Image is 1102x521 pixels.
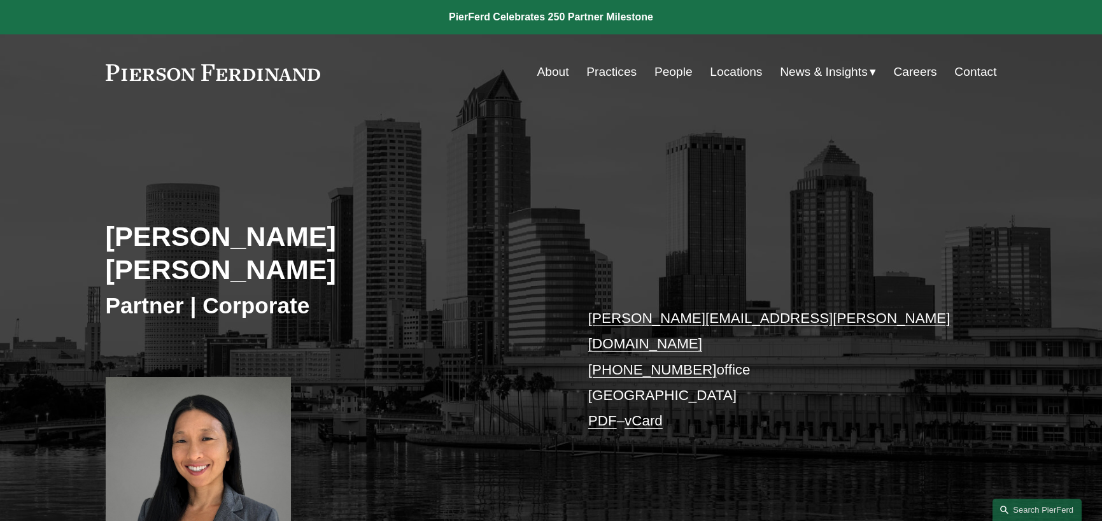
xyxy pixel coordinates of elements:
a: People [654,60,693,84]
span: News & Insights [780,61,868,83]
a: [PERSON_NAME][EMAIL_ADDRESS][PERSON_NAME][DOMAIN_NAME] [588,310,950,352]
a: About [537,60,569,84]
a: Contact [954,60,996,84]
h2: [PERSON_NAME] [PERSON_NAME] [106,220,551,287]
h3: Partner | Corporate [106,292,551,320]
a: Locations [710,60,762,84]
a: vCard [625,413,663,429]
a: Careers [893,60,936,84]
a: Practices [586,60,637,84]
p: office [GEOGRAPHIC_DATA] – [588,306,959,434]
a: folder dropdown [780,60,876,84]
a: [PHONE_NUMBER] [588,362,717,378]
a: Search this site [993,499,1082,521]
a: PDF [588,413,617,429]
